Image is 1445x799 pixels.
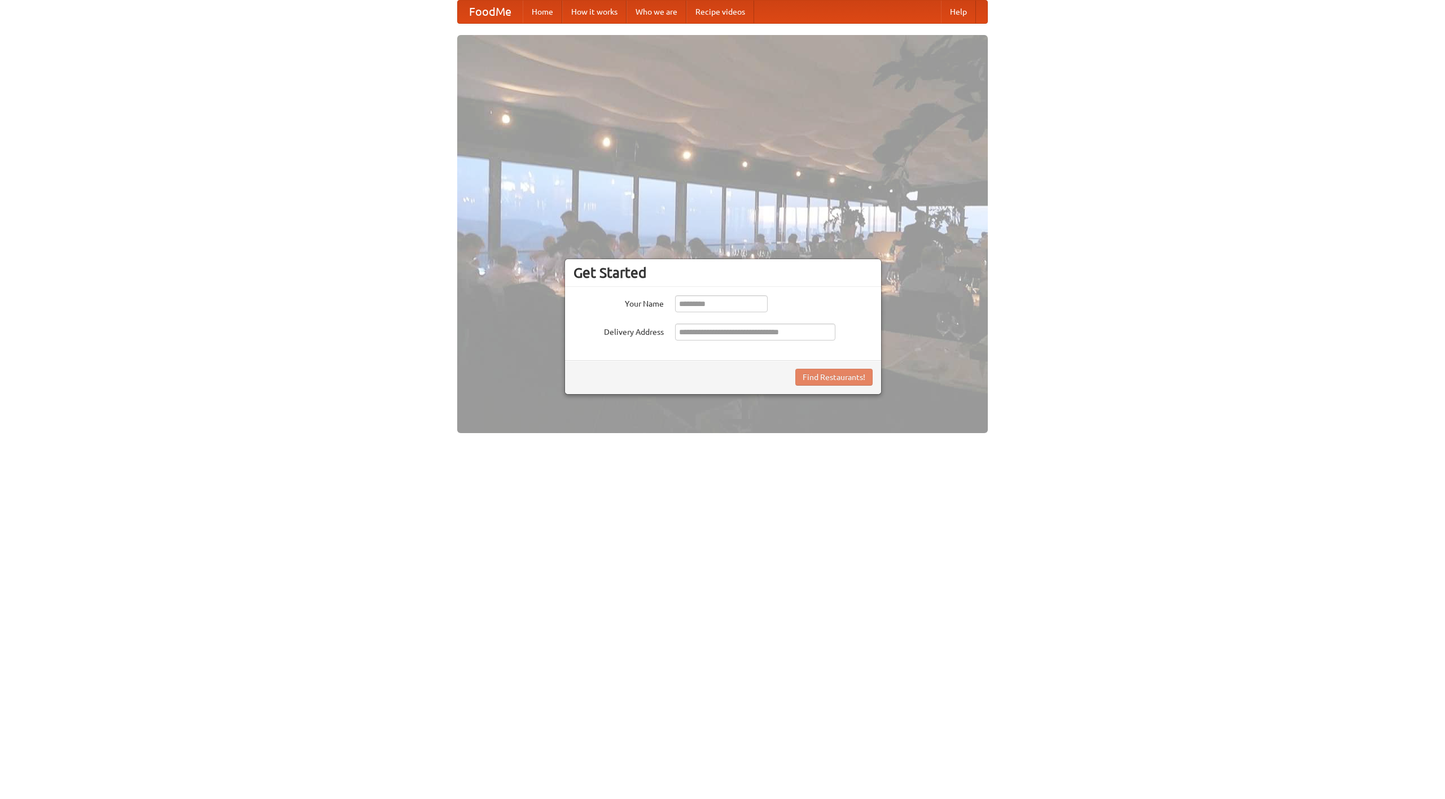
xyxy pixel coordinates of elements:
label: Delivery Address [573,324,664,338]
a: FoodMe [458,1,523,23]
label: Your Name [573,295,664,309]
a: Recipe videos [686,1,754,23]
button: Find Restaurants! [795,369,873,386]
a: How it works [562,1,627,23]
a: Who we are [627,1,686,23]
a: Help [941,1,976,23]
h3: Get Started [573,264,873,281]
a: Home [523,1,562,23]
